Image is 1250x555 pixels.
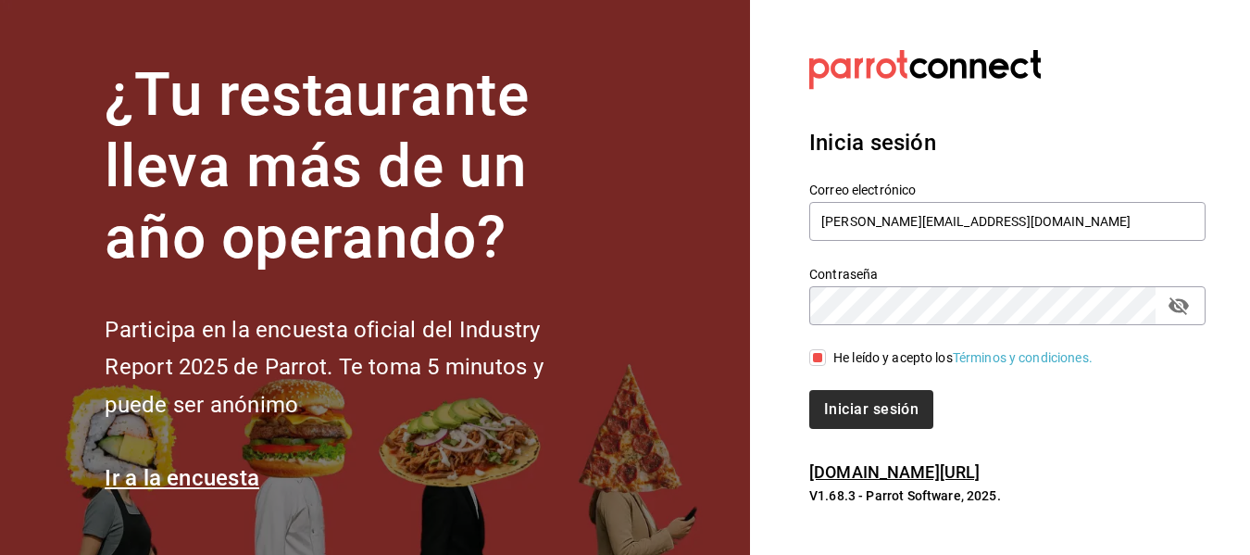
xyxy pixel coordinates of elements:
[105,311,605,424] h2: Participa en la encuesta oficial del Industry Report 2025 de Parrot. Te toma 5 minutos y puede se...
[809,183,1206,196] label: Correo electrónico
[809,390,933,429] button: Iniciar sesión
[809,486,1206,505] p: V1.68.3 - Parrot Software, 2025.
[953,350,1093,365] a: Términos y condiciones.
[809,126,1206,159] h3: Inicia sesión
[809,268,1206,281] label: Contraseña
[105,465,259,491] a: Ir a la encuesta
[1163,290,1194,322] button: passwordField
[809,462,980,482] a: [DOMAIN_NAME][URL]
[833,348,1093,368] div: He leído y acepto los
[105,60,605,273] h1: ¿Tu restaurante lleva más de un año operando?
[809,202,1206,241] input: Ingresa tu correo electrónico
